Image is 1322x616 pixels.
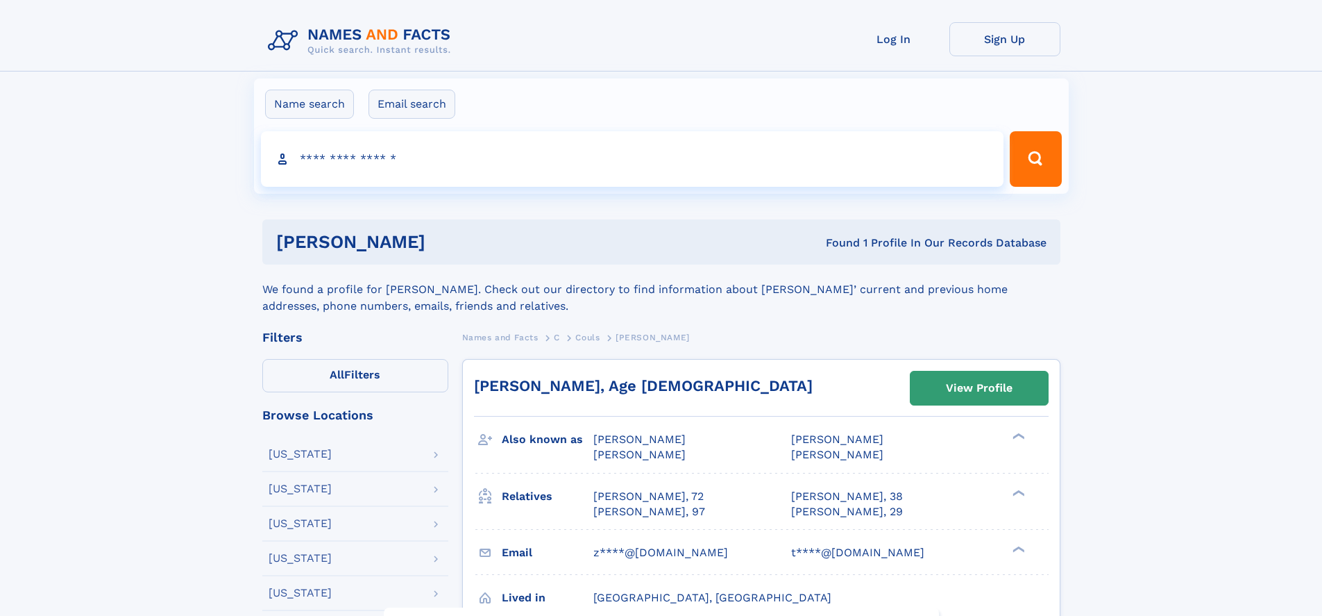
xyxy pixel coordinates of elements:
[262,409,448,422] div: Browse Locations
[949,22,1060,56] a: Sign Up
[269,483,332,494] div: [US_STATE]
[575,333,600,342] span: Couls
[593,433,686,446] span: [PERSON_NAME]
[791,448,883,461] span: [PERSON_NAME]
[625,235,1046,251] div: Found 1 Profile In Our Records Database
[502,541,593,565] h3: Email
[269,449,332,460] div: [US_STATE]
[276,233,626,251] h1: [PERSON_NAME]
[262,359,448,392] label: Filters
[791,433,883,446] span: [PERSON_NAME]
[554,328,560,346] a: C
[368,90,455,119] label: Email search
[502,485,593,508] h3: Relatives
[269,518,332,529] div: [US_STATE]
[262,331,448,344] div: Filters
[502,428,593,451] h3: Also known as
[616,333,690,342] span: [PERSON_NAME]
[269,553,332,564] div: [US_STATE]
[838,22,949,56] a: Log In
[791,489,903,504] a: [PERSON_NAME], 38
[791,504,903,519] a: [PERSON_NAME], 29
[946,372,1012,404] div: View Profile
[1009,544,1026,553] div: ❯
[910,372,1048,405] a: View Profile
[1009,488,1026,497] div: ❯
[575,328,600,346] a: Couls
[262,22,462,60] img: Logo Names and Facts
[593,504,705,519] a: [PERSON_NAME], 97
[265,90,354,119] label: Name search
[269,588,332,599] div: [US_STATE]
[261,131,1004,187] input: search input
[262,265,1060,315] div: We found a profile for [PERSON_NAME]. Check out our directory to find information about [PERSON_N...
[462,328,539,346] a: Names and Facts
[593,591,831,604] span: [GEOGRAPHIC_DATA], [GEOGRAPHIC_DATA]
[1009,432,1026,441] div: ❯
[330,368,344,381] span: All
[502,586,593,610] h3: Lived in
[474,377,813,394] a: [PERSON_NAME], Age [DEMOGRAPHIC_DATA]
[554,333,560,342] span: C
[593,489,704,504] a: [PERSON_NAME], 72
[1010,131,1061,187] button: Search Button
[593,448,686,461] span: [PERSON_NAME]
